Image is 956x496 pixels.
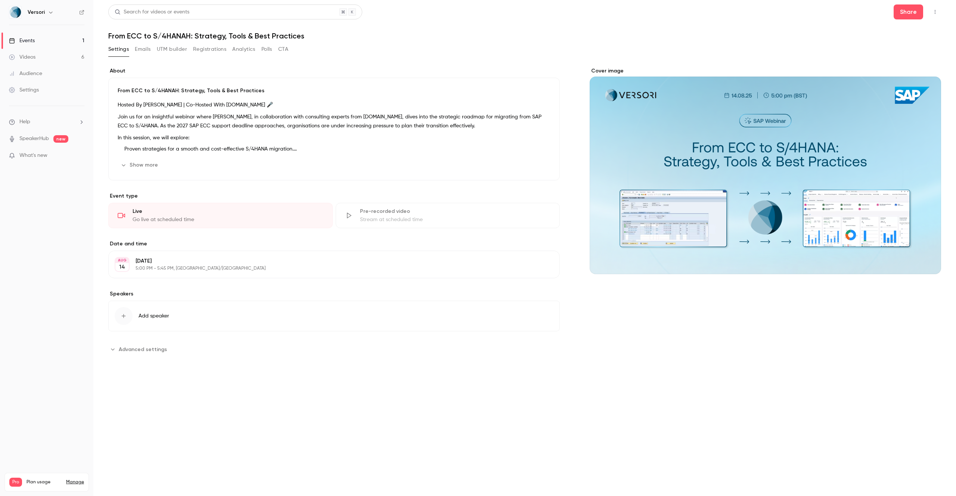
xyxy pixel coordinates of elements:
button: Registrations [193,43,226,55]
button: Analytics [232,43,255,55]
button: UTM builder [157,43,187,55]
a: SpeakerHub [19,135,49,143]
label: Date and time [108,240,560,248]
p: In this session, we will explore: [118,133,550,142]
p: Event type [108,192,560,200]
div: Search for videos or events [115,8,189,16]
p: 14 [119,263,125,271]
span: Advanced settings [119,345,167,353]
button: Settings [108,43,129,55]
li: Proven strategies for a smooth and cost-effective S/4HANA migration. [121,145,550,153]
label: Speakers [108,290,560,298]
p: From ECC to S/4HANAH: Strategy, Tools & Best Practices [118,87,550,94]
a: Manage [66,479,84,485]
span: Help [19,118,30,126]
div: Events [9,37,35,44]
button: Polls [261,43,272,55]
h6: Versori [28,9,45,16]
p: Videos [9,487,24,493]
div: Settings [9,86,39,94]
p: 5:00 PM - 5:45 PM, [GEOGRAPHIC_DATA]/[GEOGRAPHIC_DATA] [136,266,520,272]
button: Show more [118,159,162,171]
div: Go live at scheduled time [133,216,323,223]
button: Advanced settings [108,343,171,355]
h1: From ECC to S/4HANAH: Strategy, Tools & Best Practices [108,31,941,40]
p: Hosted By [PERSON_NAME] | Co-Hosted With [DOMAIN_NAME] 🎤 [118,100,550,109]
div: AUG [115,258,129,263]
button: Add speaker [108,301,560,331]
span: What's new [19,152,47,159]
img: Versori [9,6,21,18]
div: Audience [9,70,42,77]
button: CTA [278,43,288,55]
section: Advanced settings [108,343,560,355]
p: / 90 [73,487,84,493]
span: Add speaker [139,312,169,320]
p: Join us for an insightful webinar where [PERSON_NAME], in collaboration with consulting experts f... [118,112,550,130]
span: new [53,135,68,143]
div: LiveGo live at scheduled time [108,203,333,228]
div: Videos [9,53,35,61]
span: 6 [73,488,75,492]
span: Plan usage [27,479,62,485]
div: Live [133,208,323,215]
label: About [108,67,560,75]
li: help-dropdown-opener [9,118,84,126]
label: Cover image [590,67,941,75]
div: Pre-recorded videoStream at scheduled time [336,203,560,228]
button: Share [894,4,923,19]
span: Pro [9,478,22,487]
div: Stream at scheduled time [360,216,551,223]
p: [DATE] [136,257,520,265]
section: Cover image [590,67,941,274]
button: Emails [135,43,150,55]
button: cover-image [920,253,935,268]
div: Pre-recorded video [360,208,551,215]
